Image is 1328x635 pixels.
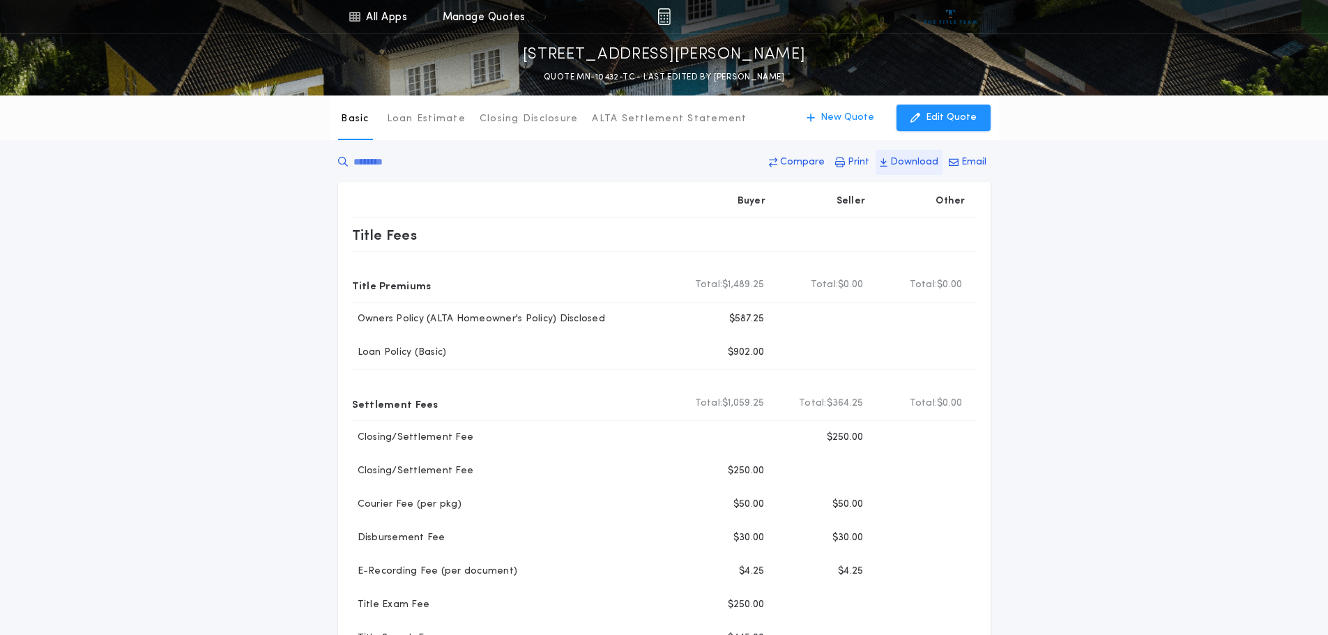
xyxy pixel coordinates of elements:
[728,464,765,478] p: $250.00
[352,565,518,579] p: E-Recording Fee (per document)
[352,498,461,512] p: Courier Fee (per pkg)
[811,278,839,292] b: Total:
[387,112,466,126] p: Loan Estimate
[733,531,765,545] p: $30.00
[352,346,447,360] p: Loan Policy (Basic)
[924,10,977,24] img: vs-icon
[937,397,962,411] span: $0.00
[876,150,942,175] button: Download
[821,111,874,125] p: New Quote
[544,70,784,84] p: QUOTE MN-10432-TC - LAST EDITED BY [PERSON_NAME]
[832,531,864,545] p: $30.00
[799,397,827,411] b: Total:
[695,397,723,411] b: Total:
[832,498,864,512] p: $50.00
[890,155,938,169] p: Download
[592,112,747,126] p: ALTA Settlement Statement
[352,464,474,478] p: Closing/Settlement Fee
[945,150,991,175] button: Email
[352,598,430,612] p: Title Exam Fee
[352,431,474,445] p: Closing/Settlement Fee
[728,346,765,360] p: $902.00
[780,155,825,169] p: Compare
[838,565,863,579] p: $4.25
[739,565,764,579] p: $4.25
[831,150,873,175] button: Print
[352,312,605,326] p: Owners Policy (ALTA Homeowner's Policy) Disclosed
[793,105,888,131] button: New Quote
[926,111,977,125] p: Edit Quote
[936,194,965,208] p: Other
[848,155,869,169] p: Print
[722,397,764,411] span: $1,059.25
[341,112,369,126] p: Basic
[695,278,723,292] b: Total:
[352,392,438,415] p: Settlement Fees
[733,498,765,512] p: $50.00
[728,598,765,612] p: $250.00
[352,531,445,545] p: Disbursement Fee
[738,194,765,208] p: Buyer
[910,278,938,292] b: Total:
[657,8,671,25] img: img
[910,397,938,411] b: Total:
[352,274,432,296] p: Title Premiums
[480,112,579,126] p: Closing Disclosure
[961,155,986,169] p: Email
[827,431,864,445] p: $250.00
[352,224,418,246] p: Title Fees
[827,397,864,411] span: $364.25
[729,312,765,326] p: $587.25
[937,278,962,292] span: $0.00
[896,105,991,131] button: Edit Quote
[765,150,829,175] button: Compare
[523,44,806,66] p: [STREET_ADDRESS][PERSON_NAME]
[838,278,863,292] span: $0.00
[722,278,764,292] span: $1,489.25
[837,194,866,208] p: Seller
